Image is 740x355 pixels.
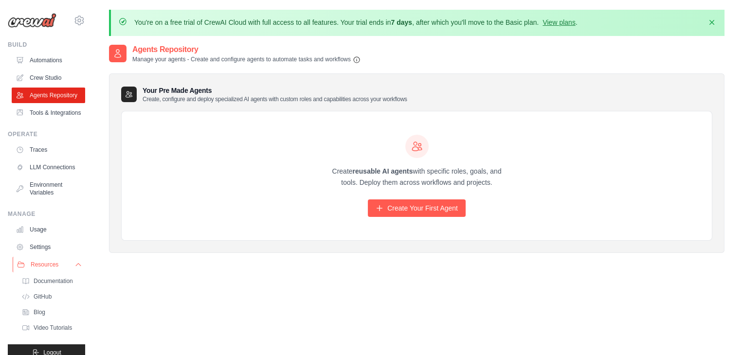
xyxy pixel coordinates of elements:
[8,210,85,218] div: Manage
[34,277,73,285] span: Documentation
[12,53,85,68] a: Automations
[13,257,86,272] button: Resources
[12,105,85,121] a: Tools & Integrations
[12,239,85,255] a: Settings
[143,95,407,103] p: Create, configure and deploy specialized AI agents with custom roles and capabilities across your...
[542,18,575,26] a: View plans
[12,88,85,103] a: Agents Repository
[12,177,85,200] a: Environment Variables
[12,160,85,175] a: LLM Connections
[34,293,52,301] span: GitHub
[352,167,413,175] strong: reusable AI agents
[18,274,85,288] a: Documentation
[391,18,412,26] strong: 7 days
[8,13,56,28] img: Logo
[132,55,361,64] p: Manage your agents - Create and configure agents to automate tasks and workflows
[18,290,85,303] a: GitHub
[12,70,85,86] a: Crew Studio
[134,18,578,27] p: You're on a free trial of CrewAI Cloud with full access to all features. Your trial ends in , aft...
[132,44,361,55] h2: Agents Repository
[368,199,466,217] a: Create Your First Agent
[34,324,72,332] span: Video Tutorials
[12,142,85,158] a: Traces
[18,305,85,319] a: Blog
[8,41,85,49] div: Build
[8,130,85,138] div: Operate
[31,261,58,268] span: Resources
[12,222,85,237] a: Usage
[18,321,85,335] a: Video Tutorials
[34,308,45,316] span: Blog
[324,166,510,188] p: Create with specific roles, goals, and tools. Deploy them across workflows and projects.
[143,86,407,103] h3: Your Pre Made Agents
